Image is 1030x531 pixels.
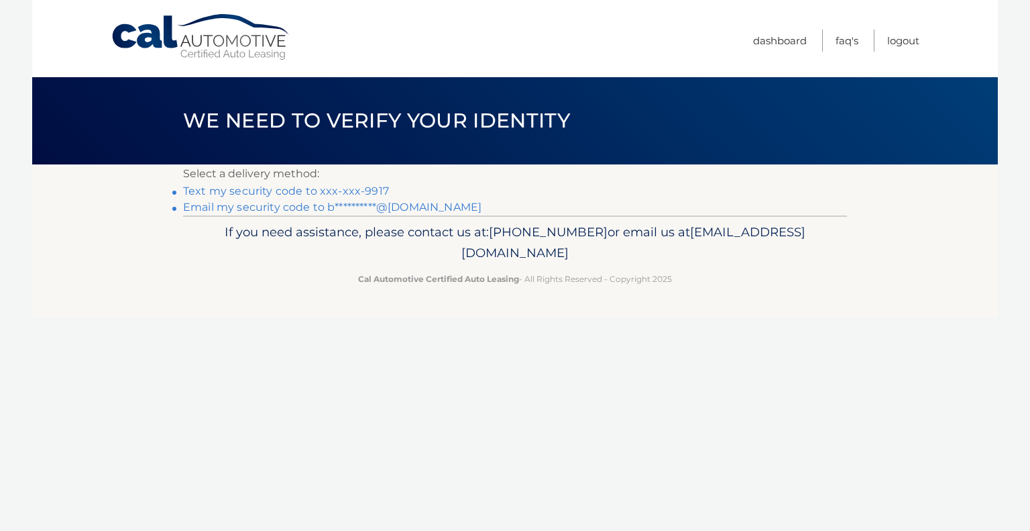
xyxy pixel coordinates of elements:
[887,30,919,52] a: Logout
[358,274,519,284] strong: Cal Automotive Certified Auto Leasing
[183,108,570,133] span: We need to verify your identity
[836,30,858,52] a: FAQ's
[183,201,481,213] a: Email my security code to b**********@[DOMAIN_NAME]
[183,164,847,183] p: Select a delivery method:
[753,30,807,52] a: Dashboard
[192,272,838,286] p: - All Rights Reserved - Copyright 2025
[192,222,838,264] p: If you need assistance, please contact us at: or email us at
[183,185,389,197] a: Text my security code to xxx-xxx-9917
[489,224,608,240] span: [PHONE_NUMBER]
[111,13,292,61] a: Cal Automotive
